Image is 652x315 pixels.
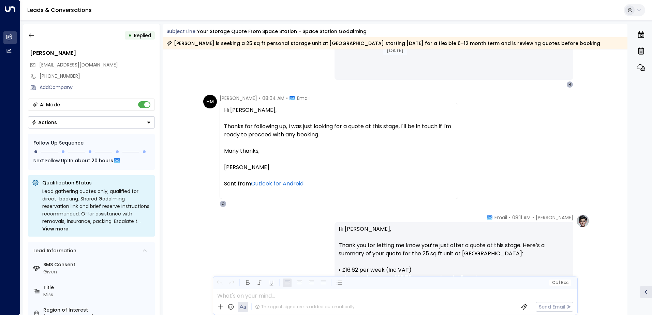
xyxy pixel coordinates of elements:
[251,180,303,188] a: Outlook for Android
[33,139,149,147] div: Follow Up Sequence
[224,122,454,139] div: Thanks for following up, I was just looking for a quote at this stage, I'll be in touch if I'm re...
[43,261,152,268] label: SMS Consent
[166,28,196,35] span: Subject Line:
[262,95,284,102] span: 08:04 AM
[40,73,155,80] div: [PHONE_NUMBER]
[43,291,152,298] div: Miss
[203,95,217,108] div: HM
[40,84,155,91] div: AddCompany
[536,214,573,221] span: [PERSON_NAME]
[224,106,454,114] div: Hi [PERSON_NAME],
[255,304,355,310] div: The agent signature is added automatically
[224,147,454,155] div: Many thanks,
[576,214,590,228] img: profile-logo.png
[286,95,288,102] span: •
[259,95,261,102] span: •
[28,116,155,129] div: Button group with a nested menu
[69,157,113,164] span: In about 20 hours
[509,214,510,221] span: •
[134,32,151,39] span: Replied
[552,280,568,285] span: Cc Bcc
[39,61,118,69] span: helen_mac5@hotmail.com
[224,180,303,188] span: Sent from
[383,46,407,55] div: [DATE]
[227,279,236,287] button: Redo
[494,214,507,221] span: Email
[42,179,151,186] p: Qualification Status
[128,29,132,42] div: •
[166,40,600,47] div: [PERSON_NAME] is seeking a 25 sq ft personal storage unit at [GEOGRAPHIC_DATA] starting [DATE] fo...
[566,81,573,88] div: H
[559,280,560,285] span: |
[39,61,118,68] span: [EMAIL_ADDRESS][DOMAIN_NAME]
[512,214,531,221] span: 08:11 AM
[220,95,257,102] span: [PERSON_NAME]
[549,280,571,286] button: Cc|Bcc
[32,119,57,125] div: Actions
[43,268,152,275] div: Given
[43,284,152,291] label: Title
[224,163,454,171] div: [PERSON_NAME]
[40,101,60,108] div: AI Mode
[215,279,224,287] button: Undo
[28,116,155,129] button: Actions
[197,28,367,35] div: Your storage quote from Space Station - Space Station Godalming
[532,214,534,221] span: •
[297,95,310,102] span: Email
[30,49,155,57] div: [PERSON_NAME]
[31,247,76,254] div: Lead Information
[33,157,149,164] div: Next Follow Up:
[42,225,69,232] span: View more
[43,306,152,314] label: Region of Interest
[42,187,151,232] div: Lead gathering quotes only; qualified for direct_booking. Shared Godalming reservation link and b...
[220,200,226,207] div: O
[27,6,92,14] a: Leads & Conversations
